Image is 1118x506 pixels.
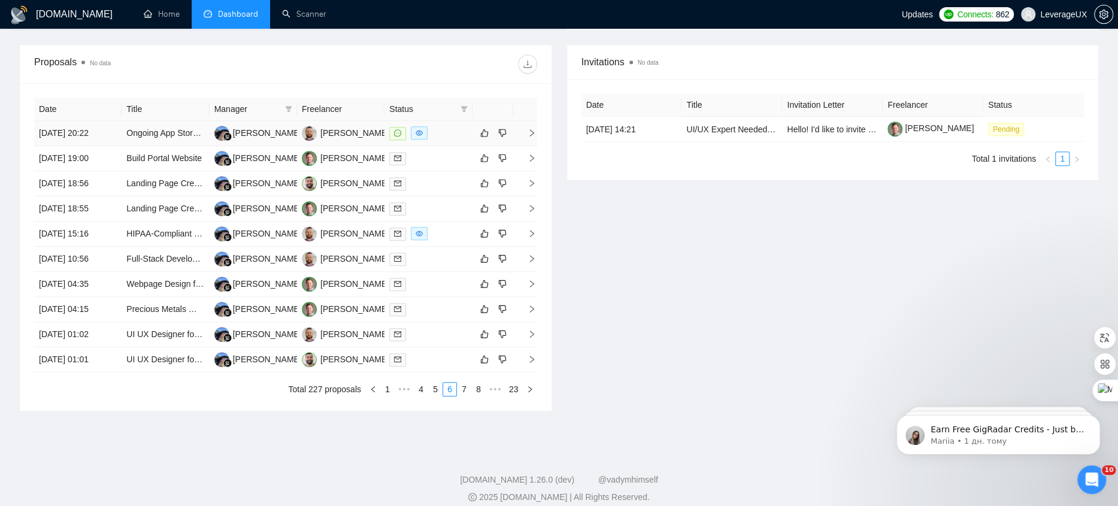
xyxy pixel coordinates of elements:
span: right [518,229,536,238]
div: [PERSON_NAME] [320,328,389,341]
span: dislike [498,354,507,364]
div: [PERSON_NAME] [320,302,389,316]
a: UI UX Designer for a web app using [DOMAIN_NAME] or similar [126,329,366,339]
li: Total 1 invitations [972,152,1036,166]
span: message [394,129,401,137]
img: gigradar-bm.png [223,157,232,166]
a: AK[PERSON_NAME] [302,329,389,338]
button: download [518,54,537,74]
button: dislike [495,352,510,366]
span: Pending [988,123,1024,136]
span: mail [394,255,401,262]
td: [DATE] 01:02 [34,322,122,347]
a: Precious Metals Website to build [126,304,248,314]
span: No data [638,59,659,66]
span: Status [389,102,455,116]
li: 8 [471,382,486,396]
a: AA[PERSON_NAME] [214,178,302,187]
button: like [477,201,492,216]
div: [PERSON_NAME] [320,126,389,140]
img: AA [214,176,229,191]
img: AA [214,277,229,292]
span: right [518,129,536,137]
td: Landing Page Creation for Website [122,196,209,222]
span: 10 [1102,465,1116,475]
span: right [518,154,536,162]
span: like [480,229,489,238]
a: TV[PERSON_NAME] [302,304,389,313]
th: Freelancer [883,93,983,117]
span: filter [458,100,470,118]
span: mail [394,356,401,363]
a: UI UX Designer for a web app using [DOMAIN_NAME] or similar [126,354,366,364]
span: dislike [498,229,507,238]
th: Freelancer [297,98,384,121]
a: Build Portal Website [126,153,202,163]
img: AA [214,201,229,216]
button: dislike [495,126,510,140]
button: right [523,382,537,396]
div: [PERSON_NAME] [320,202,389,215]
iframe: Intercom live chat [1077,465,1106,494]
span: mail [394,205,401,212]
img: gigradar-bm.png [223,258,232,266]
li: 1 [1055,152,1069,166]
td: Landing Page Creation for Website [122,171,209,196]
span: right [518,355,536,363]
a: Landing Page Creation for Website [126,204,257,213]
span: eye [416,230,423,237]
button: dislike [495,176,510,190]
li: 4 [414,382,428,396]
td: Ongoing App Store and Play Store Management Developer [122,121,209,146]
span: dislike [498,153,507,163]
span: dashboard [204,10,212,18]
li: Next Page [1069,152,1084,166]
a: Ongoing App Store and Play Store Management Developer [126,128,346,138]
span: Manager [214,102,280,116]
span: like [480,178,489,188]
th: Manager [210,98,297,121]
img: TV [302,277,317,292]
span: 862 [996,8,1009,21]
span: user [1024,10,1032,19]
button: dislike [495,327,510,341]
span: mail [394,280,401,287]
li: Previous Page [1041,152,1055,166]
a: 8 [472,383,485,396]
button: like [477,277,492,291]
img: gigradar-bm.png [223,308,232,317]
button: setting [1094,5,1113,24]
img: RL [302,352,317,367]
img: AK [302,226,317,241]
div: [PERSON_NAME] [320,152,389,165]
button: like [477,126,492,140]
span: right [518,254,536,263]
a: UI/UX Expert Needed for PowerPoint Slide Design [686,125,874,134]
div: Proposals [34,54,286,74]
a: TV[PERSON_NAME] [302,153,389,162]
a: Webpage Design for Three Unique Pages [126,279,281,289]
button: like [477,302,492,316]
td: Build Portal Website [122,146,209,171]
button: like [477,352,492,366]
span: Connects: [957,8,993,21]
a: homeHome [144,9,180,19]
div: [PERSON_NAME] [320,252,389,265]
a: Landing Page Creation for Website [126,178,257,188]
div: [PERSON_NAME] [233,202,302,215]
button: dislike [495,302,510,316]
span: No data [90,60,111,66]
a: 4 [414,383,428,396]
span: Dashboard [218,9,258,19]
div: [PERSON_NAME] [233,252,302,265]
button: like [477,327,492,341]
img: AK [302,327,317,342]
li: Previous Page [366,382,380,396]
td: UI UX Designer for a web app using Builder.io or similar [122,322,209,347]
div: [PERSON_NAME] [233,152,302,165]
td: Webpage Design for Three Unique Pages [122,272,209,297]
td: [DATE] 18:56 [34,171,122,196]
span: dislike [498,178,507,188]
a: 23 [505,383,522,396]
button: left [366,382,380,396]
